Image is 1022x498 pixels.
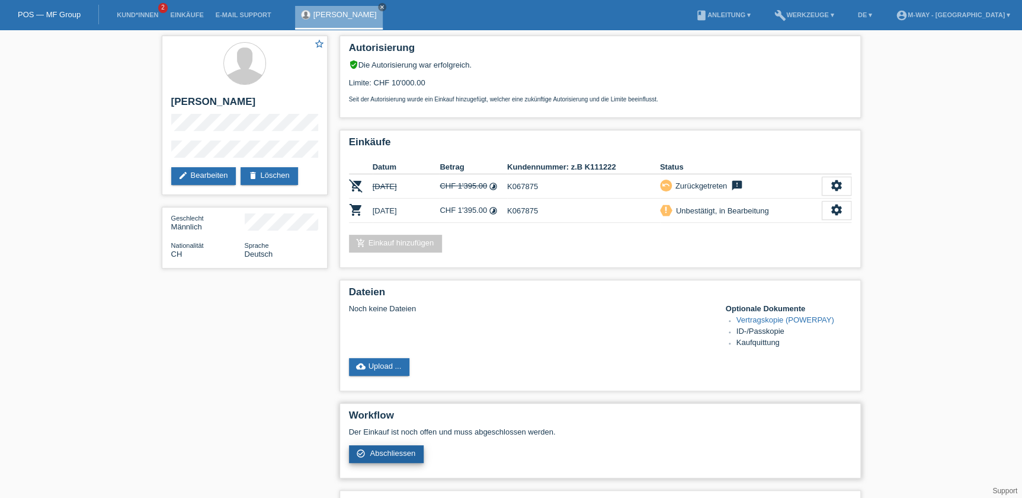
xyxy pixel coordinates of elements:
[241,167,297,185] a: deleteLöschen
[171,250,182,258] span: Schweiz
[245,242,269,249] span: Sprache
[349,96,851,103] p: Seit der Autorisierung wurde ein Einkauf hinzugefügt, welcher eine zukünftige Autorisierung und d...
[489,182,498,191] i: Fixe Raten (36 Raten)
[489,206,498,215] i: Fixe Raten (24 Raten)
[370,449,415,458] span: Abschliessen
[662,206,670,214] i: priority_high
[440,160,507,174] th: Betrag
[852,11,878,18] a: DE ▾
[313,10,377,19] a: [PERSON_NAME]
[349,178,363,193] i: POSP00028572
[171,215,204,222] span: Geschlecht
[349,304,711,313] div: Noch keine Dateien
[171,96,318,114] h2: [PERSON_NAME]
[672,205,769,217] div: Unbestätigt, in Bearbeitung
[245,250,273,258] span: Deutsch
[690,11,757,18] a: bookAnleitung ▾
[314,39,325,51] a: star_border
[349,136,851,154] h2: Einkäufe
[373,199,440,223] td: [DATE]
[373,160,440,174] th: Datum
[736,327,851,338] li: ID-/Passkopie
[349,445,424,463] a: check_circle_outline Abschliessen
[896,9,908,21] i: account_circle
[349,427,851,436] p: Der Einkauf ist noch offen und muss abgeschlossen werden.
[356,362,366,371] i: cloud_upload
[662,181,670,189] i: undo
[18,10,81,19] a: POS — MF Group
[373,174,440,199] td: [DATE]
[726,304,851,313] h4: Optionale Dokumente
[672,180,727,192] div: Zurückgetreten
[356,449,366,458] i: check_circle_outline
[171,213,245,231] div: Männlich
[248,171,257,180] i: delete
[696,9,707,21] i: book
[507,160,660,174] th: Kundennummer: z.B K111222
[660,160,822,174] th: Status
[171,167,236,185] a: editBearbeiten
[349,203,363,217] i: POSP00028573
[210,11,277,18] a: E-Mail Support
[378,3,386,11] a: close
[730,180,744,191] i: feedback
[440,174,507,199] td: CHF 1'395.00
[349,358,410,376] a: cloud_uploadUpload ...
[830,203,843,216] i: settings
[507,174,660,199] td: K067875
[178,171,188,180] i: edit
[736,338,851,349] li: Kaufquittung
[830,179,843,192] i: settings
[736,315,834,324] a: Vertragskopie (POWERPAY)
[774,9,786,21] i: build
[507,199,660,223] td: K067875
[379,4,385,10] i: close
[440,199,507,223] td: CHF 1'395.00
[349,42,851,60] h2: Autorisierung
[768,11,840,18] a: buildWerkzeuge ▾
[349,235,443,253] a: add_shopping_cartEinkauf hinzufügen
[158,3,168,13] span: 2
[349,410,851,427] h2: Workflow
[992,487,1017,495] a: Support
[164,11,209,18] a: Einkäufe
[171,242,204,249] span: Nationalität
[890,11,1016,18] a: account_circlem-way - [GEOGRAPHIC_DATA] ▾
[349,69,851,103] div: Limite: CHF 10'000.00
[356,238,366,248] i: add_shopping_cart
[349,60,358,69] i: verified_user
[111,11,164,18] a: Kund*innen
[349,286,851,304] h2: Dateien
[314,39,325,49] i: star_border
[349,60,851,69] div: Die Autorisierung war erfolgreich.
